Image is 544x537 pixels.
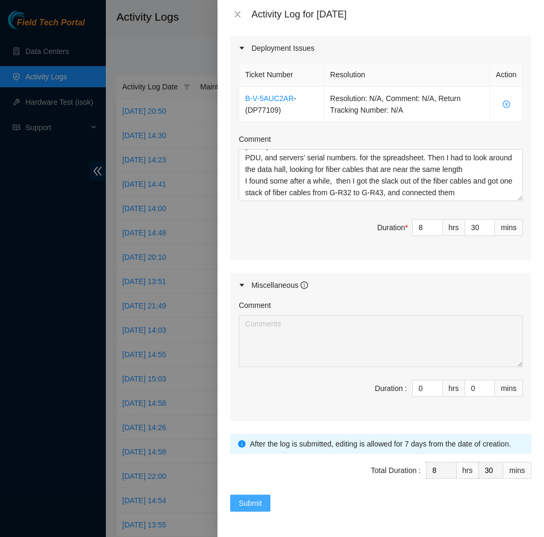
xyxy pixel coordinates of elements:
[490,63,523,87] th: Action
[324,63,490,87] th: Resolution
[371,465,421,476] div: Total Duration :
[239,45,245,51] span: caret-right
[239,315,523,367] textarea: Comment
[230,36,531,60] div: Deployment Issues
[245,94,296,114] span: - ( DP77109 )
[250,438,523,450] div: After the log is submitted, editing is allowed for 7 days from the date of creation.
[233,10,242,19] span: close
[245,94,294,103] a: B-V-5AUC2AR
[324,87,490,122] td: Resolution: N/A, Comment: N/A, Return Tracking Number: N/A
[251,279,308,291] div: Miscellaneous
[457,462,479,479] div: hrs
[375,383,407,394] div: Duration :
[230,10,245,20] button: Close
[301,281,308,289] span: info-circle
[443,380,465,397] div: hrs
[238,440,246,448] span: info-circle
[377,222,408,233] div: Duration
[239,497,262,509] span: Submit
[239,133,271,145] label: Comment
[495,219,523,236] div: mins
[239,149,523,201] textarea: Comment
[496,101,516,108] span: close-circle
[495,380,523,397] div: mins
[239,63,324,87] th: Ticket Number
[251,8,531,20] div: Activity Log for [DATE]
[443,219,465,236] div: hrs
[230,273,531,297] div: Miscellaneous info-circle
[239,282,245,288] span: caret-right
[230,495,270,512] button: Submit
[239,299,271,311] label: Comment
[503,462,531,479] div: mins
